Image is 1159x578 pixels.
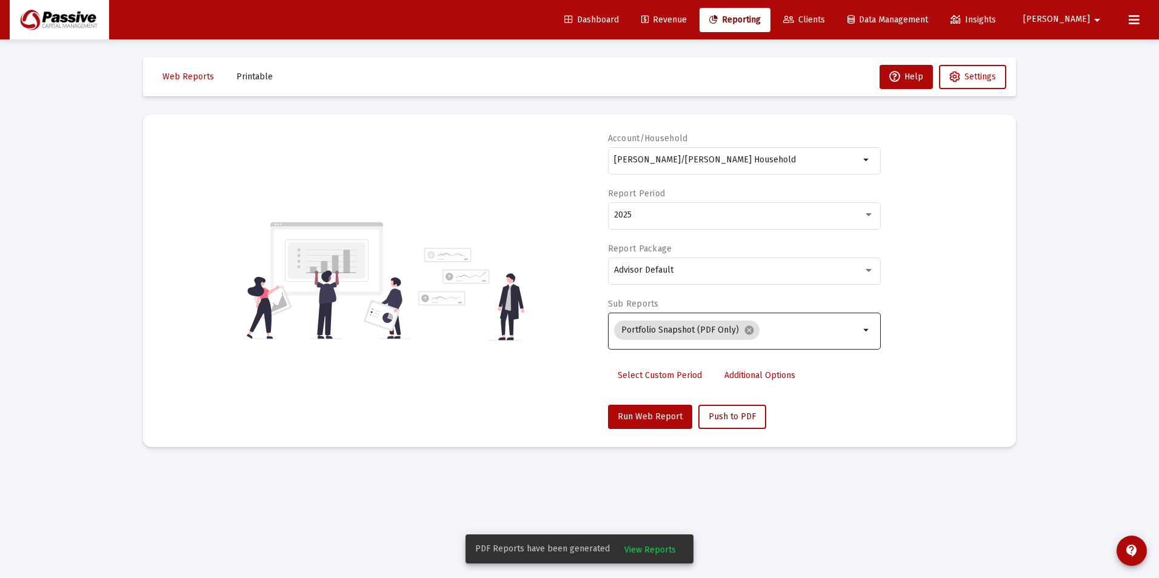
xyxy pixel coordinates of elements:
a: Insights [941,8,1006,32]
img: reporting [244,221,411,340]
button: [PERSON_NAME] [1009,7,1119,32]
a: Clients [773,8,835,32]
button: Web Reports [153,65,224,89]
mat-icon: arrow_drop_down [1090,8,1104,32]
mat-icon: arrow_drop_down [860,323,874,337]
span: Clients [783,15,825,25]
span: Dashboard [564,15,619,25]
img: reporting-alt [418,248,524,340]
span: PDF Reports have been generated [475,543,610,555]
span: Select Custom Period [618,370,702,380]
span: Advisor Default [614,265,673,275]
span: Settings [964,71,996,82]
span: Reporting [709,15,761,25]
label: Report Package [608,244,672,254]
mat-chip-list: Selection [614,318,860,342]
span: View Reports [624,545,676,555]
img: Dashboard [19,8,100,32]
span: Web Reports [162,71,214,82]
a: Dashboard [555,8,629,32]
span: 2025 [614,210,632,220]
button: Help [880,65,933,89]
span: Push to PDF [709,411,756,422]
button: View Reports [615,538,686,560]
a: Data Management [838,8,938,32]
label: Report Period [608,188,666,199]
button: Run Web Report [608,405,692,429]
mat-chip: Portfolio Snapshot (PDF Only) [614,321,760,340]
span: Data Management [847,15,928,25]
span: Revenue [641,15,687,25]
label: Account/Household [608,133,688,144]
mat-icon: cancel [744,325,755,336]
a: Revenue [632,8,696,32]
a: Reporting [700,8,770,32]
label: Sub Reports [608,299,659,309]
button: Settings [939,65,1006,89]
span: Run Web Report [618,411,683,422]
button: Printable [227,65,282,89]
span: Printable [236,71,273,82]
span: [PERSON_NAME] [1023,15,1090,25]
span: Insights [950,15,996,25]
span: Help [889,71,923,82]
mat-icon: arrow_drop_down [860,153,874,167]
input: Search or select an account or household [614,155,860,165]
button: Push to PDF [698,405,766,429]
mat-icon: contact_support [1124,543,1139,558]
span: Additional Options [724,370,795,380]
